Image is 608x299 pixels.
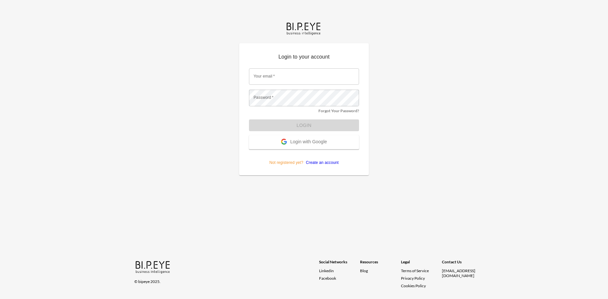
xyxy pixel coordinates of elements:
[360,259,401,268] div: Resources
[442,268,483,278] div: [EMAIL_ADDRESS][DOMAIN_NAME]
[249,53,359,63] p: Login to your account
[319,268,360,273] a: Linkedin
[401,259,442,268] div: Legal
[319,276,360,281] a: Facebook
[249,149,359,166] p: Not registered yet?
[401,268,439,273] a: Terms of Service
[442,259,483,268] div: Contact Us
[319,268,334,273] span: Linkedin
[134,275,310,284] div: © bipeye 2025.
[249,135,359,149] button: Login with Google
[290,139,327,146] span: Login with Google
[134,259,172,274] img: bipeye-logo
[285,21,323,36] img: bipeye-logo
[319,259,360,268] div: Social Networks
[401,276,425,281] a: Privacy Policy
[303,160,339,165] a: Create an account
[401,283,426,288] a: Cookies Policy
[360,268,368,273] a: Blog
[318,108,359,113] a: Forgot Your Password?
[319,276,336,281] span: Facebook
